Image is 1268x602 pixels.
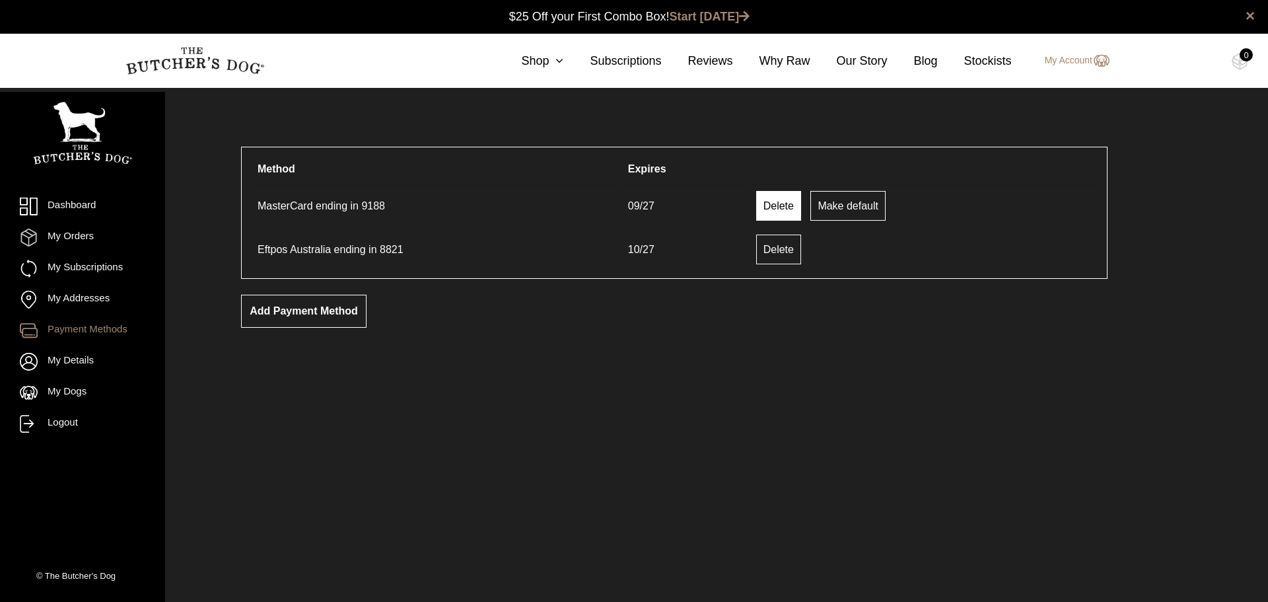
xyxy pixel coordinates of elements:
a: Why Raw [733,52,810,70]
a: Start [DATE] [670,10,750,23]
a: Blog [888,52,938,70]
a: Delete [756,235,801,264]
td: 09/27 [620,184,744,227]
span: Expires [628,163,666,174]
a: My Addresses [20,291,145,309]
img: TBD_Portrait_Logo_White.png [33,102,132,165]
a: My Subscriptions [20,260,145,278]
td: MasterCard ending in 9188 [250,184,619,227]
span: Method [258,163,295,174]
td: 10/27 [620,228,744,270]
a: Payment Methods [20,322,145,340]
a: Reviews [661,52,732,70]
a: Logout [20,415,145,433]
a: Stockists [938,52,1012,70]
a: Our Story [810,52,888,70]
a: Shop [495,52,563,70]
a: My Orders [20,229,145,246]
td: Eftpos Australia ending in 8821 [250,228,619,270]
a: My Details [20,353,145,371]
div: 0 [1240,48,1253,61]
a: close [1246,8,1255,24]
a: Subscriptions [563,52,661,70]
a: Delete [756,191,801,221]
img: TBD_Cart-Empty.png [1232,53,1248,70]
a: My Dogs [20,384,145,402]
a: Dashboard [20,198,145,215]
a: My Account [1032,53,1109,69]
a: Make default [810,191,886,221]
a: Add payment method [241,295,367,328]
